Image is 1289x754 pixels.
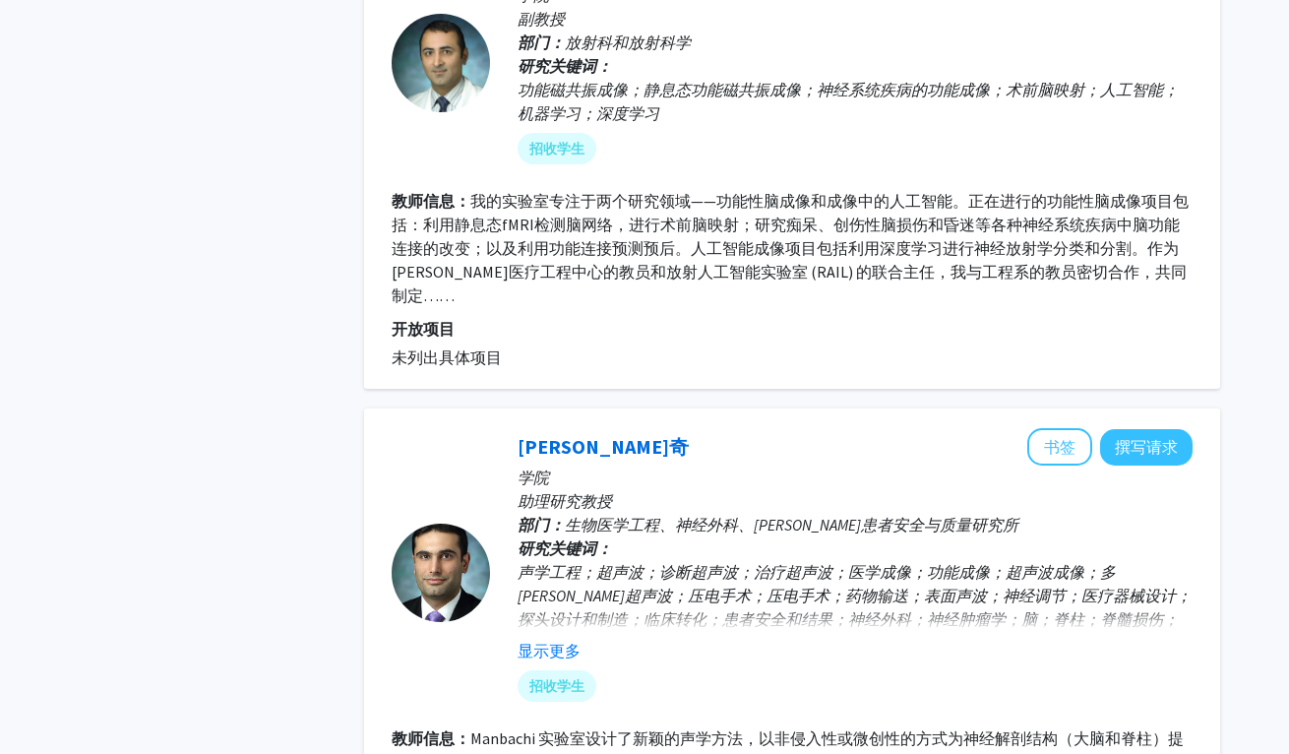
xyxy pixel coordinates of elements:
font: 招收学生 [529,140,584,157]
font: 部门： [518,32,565,52]
font: 我的实验室专注于两个研究领域——功能性脑成像和成像中的人工智能。正在进行的功能性脑成像项目包括：利用静息态fMRI检测脑网络，进行术前脑映射；研究痴呆、创伤性脑损伤和昏迷等各种神经系统疾病中脑功... [392,191,1189,305]
font: 副教授 [518,9,565,29]
font: 撰写请求 [1115,437,1178,457]
font: 学院 [518,468,549,487]
font: 声学工程；超声波；诊断超声波；治疗超声波；医学成像；功能成像；超声波成像；多[PERSON_NAME]超声波；压电手术；压电手术；药物输送；表面声波；神经调节；医疗器械设计；探头设计和制造；临床... [518,562,1192,653]
font: 教师信息： [392,728,470,748]
font: 部门： [518,515,565,534]
button: 显示更多 [518,639,581,662]
font: 生物医学工程、神经外科、[PERSON_NAME]患者安全与质量研究所 [565,515,1018,534]
font: 研究关键词： [518,56,612,76]
font: 助理研究教授 [518,491,612,511]
font: 未列出具体项目 [392,347,502,367]
font: 教师信息： [392,191,470,211]
font: 书签 [1044,437,1075,457]
iframe: 聊天 [15,665,84,739]
button: 向 Amir Manbachi 撰写请求 [1100,429,1193,466]
font: 显示更多 [518,641,581,660]
font: 招收学生 [529,677,584,695]
font: 研究关键词： [518,538,612,558]
a: [PERSON_NAME]奇 [518,434,689,459]
button: 将 Amir Manbachi 添加到书签 [1027,428,1092,466]
font: 功能磁共振成像；静息态功能磁共振成像；神经系统疾病的功能成像；术前脑映射；人工智能；机器学习；深度学习 [518,80,1179,123]
font: 放射科和放射科学 [565,32,691,52]
font: 开放项目 [392,319,455,339]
